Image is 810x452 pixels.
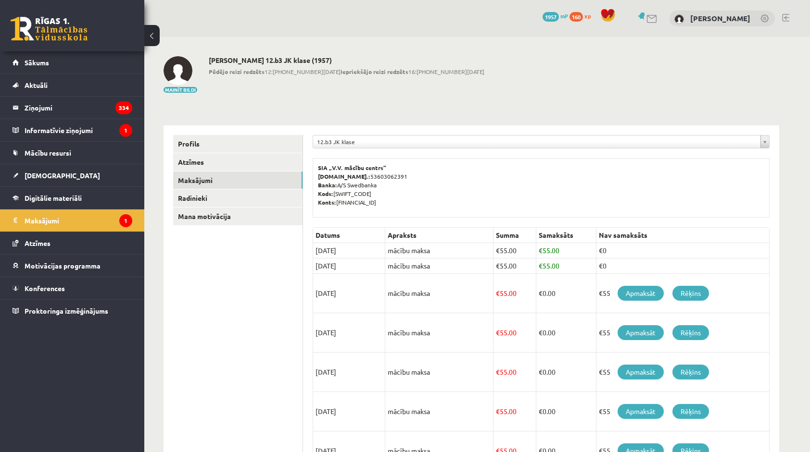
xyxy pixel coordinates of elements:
[596,274,769,313] td: €55
[313,243,385,258] td: [DATE]
[596,228,769,243] th: Nav samaksāts
[560,12,568,20] span: mP
[385,353,494,392] td: mācību maksa
[11,17,88,41] a: Rīgas 1. Tālmācības vidusskola
[25,209,132,232] legend: Maksājumi
[543,12,559,22] span: 1957
[13,187,132,209] a: Digitālie materiāli
[13,97,132,119] a: Ziņojumi334
[496,328,500,337] span: €
[209,67,484,76] span: 12:[PHONE_NUMBER][DATE] 16:[PHONE_NUMBER][DATE]
[618,325,664,340] a: Apmaksāt
[618,286,664,301] a: Apmaksāt
[25,284,65,293] span: Konferences
[596,258,769,274] td: €0
[496,367,500,376] span: €
[13,142,132,164] a: Mācību resursi
[313,274,385,313] td: [DATE]
[25,97,132,119] legend: Ziņojumi
[209,56,484,64] h2: [PERSON_NAME] 12.b3 JK klase (1957)
[536,228,596,243] th: Samaksāts
[494,258,536,274] td: 55.00
[313,135,769,148] a: 12.b3 JK klase
[385,228,494,243] th: Apraksts
[313,353,385,392] td: [DATE]
[494,353,536,392] td: 55.00
[317,135,757,148] span: 12.b3 JK klase
[173,153,303,171] a: Atzīmes
[318,164,387,171] b: SIA „V.V. mācību centrs”
[313,313,385,353] td: [DATE]
[596,313,769,353] td: €55
[13,164,132,186] a: [DEMOGRAPHIC_DATA]
[496,261,500,270] span: €
[13,74,132,96] a: Aktuāli
[596,392,769,431] td: €55
[536,243,596,258] td: 55.00
[13,277,132,299] a: Konferences
[539,289,543,297] span: €
[494,392,536,431] td: 55.00
[672,404,709,419] a: Rēķins
[173,135,303,153] a: Profils
[164,87,197,93] button: Mainīt bildi
[313,258,385,274] td: [DATE]
[25,194,82,202] span: Digitālie materiāli
[672,325,709,340] a: Rēķins
[313,228,385,243] th: Datums
[539,246,543,255] span: €
[494,274,536,313] td: 55.00
[13,51,132,73] a: Sākums
[13,300,132,322] a: Proktoringa izmēģinājums
[25,261,101,270] span: Motivācijas programma
[119,124,132,137] i: 1
[570,12,595,20] a: 160 xp
[494,313,536,353] td: 55.00
[119,214,132,227] i: 1
[341,68,408,75] b: Iepriekšējo reizi redzēts
[25,58,49,67] span: Sākums
[672,365,709,379] a: Rēķins
[313,392,385,431] td: [DATE]
[25,239,51,247] span: Atzīmes
[13,255,132,277] a: Motivācijas programma
[173,189,303,207] a: Radinieki
[318,172,370,180] b: [DOMAIN_NAME].:
[539,328,543,337] span: €
[164,56,192,85] img: Feliks Vladimirovs
[536,274,596,313] td: 0.00
[13,232,132,254] a: Atzīmes
[385,243,494,258] td: mācību maksa
[25,306,108,315] span: Proktoringa izmēģinājums
[318,198,336,206] b: Konts:
[25,171,100,180] span: [DEMOGRAPHIC_DATA]
[318,181,337,189] b: Banka:
[494,228,536,243] th: Summa
[539,367,543,376] span: €
[25,148,71,157] span: Mācību resursi
[674,14,684,24] img: Feliks Vladimirovs
[618,404,664,419] a: Apmaksāt
[496,407,500,415] span: €
[584,12,591,20] span: xp
[13,209,132,232] a: Maksājumi1
[385,274,494,313] td: mācību maksa
[596,353,769,392] td: €55
[25,119,132,141] legend: Informatīvie ziņojumi
[543,12,568,20] a: 1957 mP
[318,190,333,197] b: Kods:
[618,365,664,379] a: Apmaksāt
[385,313,494,353] td: mācību maksa
[173,208,303,225] a: Mana motivācija
[318,163,764,207] p: 53603062391 A/S Swedbanka [SWIFT_CODE] [FINANCIAL_ID]
[496,246,500,255] span: €
[209,68,265,75] b: Pēdējo reizi redzēts
[570,12,583,22] span: 160
[536,313,596,353] td: 0.00
[539,407,543,415] span: €
[25,81,48,89] span: Aktuāli
[13,119,132,141] a: Informatīvie ziņojumi1
[596,243,769,258] td: €0
[496,289,500,297] span: €
[494,243,536,258] td: 55.00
